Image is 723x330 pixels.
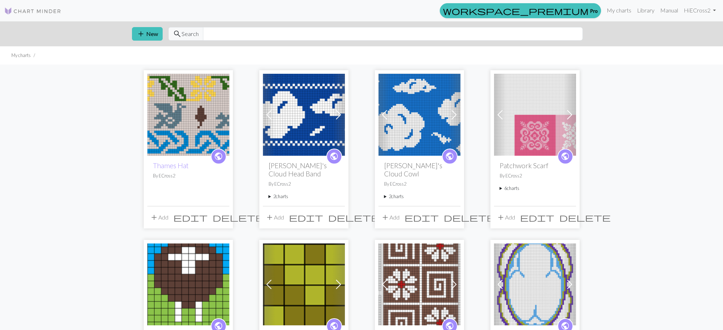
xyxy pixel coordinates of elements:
[443,6,589,16] span: workspace_premium
[269,181,339,187] p: By ECross2
[173,212,208,222] span: edit
[494,74,576,156] img: Patchwork Scarf
[263,110,345,117] a: Immie's Cloud Head Band
[404,213,439,222] i: Edit
[153,172,224,179] p: By ECross2
[444,212,495,222] span: delete
[384,161,455,178] h2: [PERSON_NAME]'s Cloud Cowl
[404,212,439,222] span: edit
[211,149,226,164] a: public
[326,211,382,224] button: Delete
[289,213,323,222] i: Edit
[500,161,570,170] h2: Patchwork Scarf
[173,29,182,39] span: search
[326,149,342,164] a: public
[263,211,286,224] button: Add
[520,212,554,222] span: edit
[378,211,402,224] button: Add
[494,110,576,117] a: Patchwork Scarf
[173,213,208,222] i: Edit
[269,161,339,178] h2: [PERSON_NAME]'s Cloud Head Band
[328,212,380,222] span: delete
[561,151,570,162] span: public
[147,243,229,325] img: Sian's Sheep Headband
[494,243,576,325] img: Circular Motif
[378,280,460,287] a: Flower Grid
[402,211,441,224] button: Edit
[604,3,634,17] a: My charts
[384,181,455,187] p: By ECross2
[214,151,223,162] span: public
[263,280,345,287] a: Border 1
[681,3,719,17] a: HiECross2
[494,211,518,224] button: Add
[263,74,345,156] img: Immie's Cloud Head Band
[150,212,158,222] span: add
[561,149,570,164] i: public
[147,110,229,117] a: Thames Hat
[559,212,611,222] span: delete
[557,149,573,164] a: public
[269,193,339,200] summary: 2charts
[381,212,389,222] span: add
[289,212,323,222] span: edit
[213,212,264,222] span: delete
[330,151,338,162] span: public
[171,211,210,224] button: Edit
[11,52,31,59] li: My charts
[557,211,613,224] button: Delete
[132,27,163,41] button: New
[500,185,570,192] summary: 6charts
[4,7,61,15] img: Logo
[445,151,454,162] span: public
[147,280,229,287] a: Sian's Sheep Headband
[210,211,266,224] button: Delete
[445,149,454,164] i: public
[153,161,189,170] a: Thames Hat
[265,212,274,222] span: add
[147,74,229,156] img: Thames Hat
[497,212,505,222] span: add
[147,211,171,224] button: Add
[378,110,460,117] a: Immie's Cloud Cowl
[214,149,223,164] i: public
[442,149,458,164] a: public
[518,211,557,224] button: Edit
[657,3,681,17] a: Manual
[182,30,199,38] span: Search
[263,243,345,325] img: Border 1
[330,149,338,164] i: public
[494,280,576,287] a: Circular Motif
[378,243,460,325] img: Flower Grid
[137,29,145,39] span: add
[384,193,455,200] summary: 2charts
[500,172,570,179] p: By ECross2
[378,74,460,156] img: Immie's Cloud Cowl
[634,3,657,17] a: Library
[440,3,601,18] a: Pro
[441,211,498,224] button: Delete
[520,213,554,222] i: Edit
[286,211,326,224] button: Edit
